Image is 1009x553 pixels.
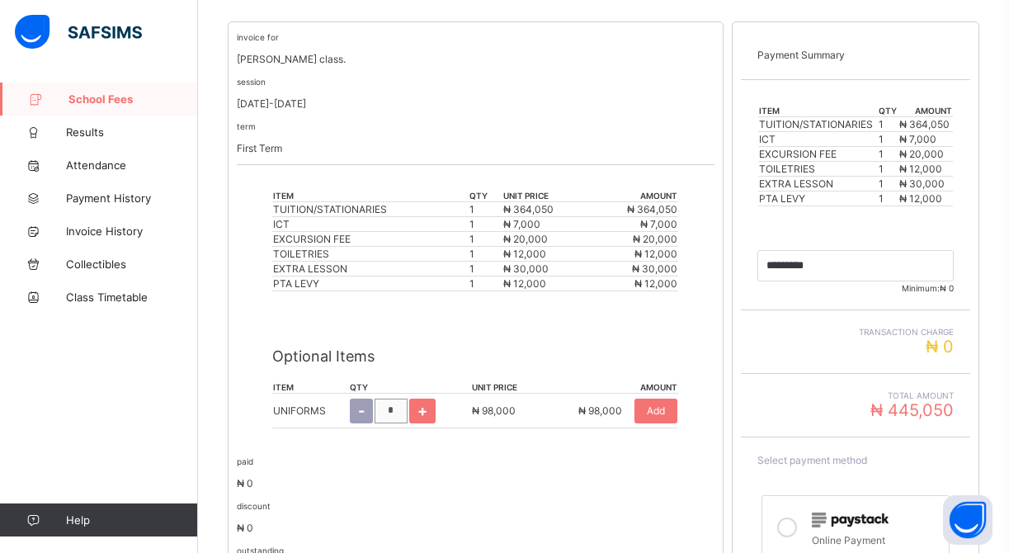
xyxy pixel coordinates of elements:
[627,203,677,215] span: ₦ 364,050
[899,133,936,145] span: ₦ 7,000
[634,277,677,290] span: ₦ 12,000
[15,15,142,50] img: safsims
[237,522,253,534] span: ₦ 0
[758,132,879,147] td: ICT
[273,404,326,417] p: UNIFORMS
[578,404,622,417] span: ₦ 98,000
[469,276,502,291] td: 1
[237,121,256,131] small: term
[66,291,198,304] span: Class Timetable
[237,456,253,466] small: paid
[469,202,502,217] td: 1
[812,530,941,546] div: Online Payment
[870,400,954,420] span: ₦ 445,050
[358,402,365,419] span: -
[899,177,945,190] span: ₦ 30,000
[878,132,898,147] td: 1
[237,97,714,110] p: [DATE]-[DATE]
[878,162,898,177] td: 1
[472,404,516,417] span: ₦ 98,000
[633,233,677,245] span: ₦ 20,000
[634,248,677,260] span: ₦ 12,000
[273,233,467,245] div: EXCURSION FEE
[758,191,879,206] td: PTA LEVY
[537,381,678,394] th: amount
[237,77,266,87] small: session
[237,142,714,154] p: First Term
[66,125,198,139] span: Results
[758,117,879,132] td: TUITION/STATIONARIES
[273,262,467,275] div: EXTRA LESSON
[878,117,898,132] td: 1
[899,148,944,160] span: ₦ 20,000
[899,192,942,205] span: ₦ 12,000
[66,225,198,238] span: Invoice History
[503,277,546,290] span: ₦ 12,000
[940,283,954,293] span: ₦ 0
[471,381,537,394] th: unit price
[878,105,898,117] th: qty
[272,347,678,365] p: Optional Items
[469,190,502,202] th: qty
[503,218,540,230] span: ₦ 7,000
[943,495,992,545] button: Open asap
[758,105,879,117] th: item
[66,258,198,271] span: Collectibles
[66,158,198,172] span: Attendance
[503,203,554,215] span: ₦ 364,050
[469,217,502,232] td: 1
[503,248,546,260] span: ₦ 12,000
[503,262,549,275] span: ₦ 30,000
[926,337,954,357] span: ₦ 0
[898,105,953,117] th: amount
[469,232,502,247] td: 1
[272,381,348,394] th: item
[66,191,198,205] span: Payment History
[502,190,591,202] th: unit price
[757,49,954,61] p: Payment Summary
[640,218,677,230] span: ₦ 7,000
[272,190,468,202] th: item
[758,147,879,162] td: EXCURSION FEE
[632,262,677,275] span: ₦ 30,000
[757,454,867,466] span: Select payment method
[812,513,889,527] img: paystack.0b99254114f7d5403c0525f3550acd03.svg
[349,381,472,394] th: qty
[417,402,427,419] span: +
[758,177,879,191] td: EXTRA LESSON
[878,177,898,191] td: 1
[237,477,253,489] span: ₦ 0
[590,190,678,202] th: amount
[878,191,898,206] td: 1
[503,233,548,245] span: ₦ 20,000
[66,513,197,527] span: Help
[469,262,502,276] td: 1
[237,501,271,511] small: discount
[757,390,954,400] span: Total Amount
[273,203,467,215] div: TUITION/STATIONARIES
[68,92,198,106] span: School Fees
[757,327,954,337] span: Transaction charge
[469,247,502,262] td: 1
[647,404,665,417] span: Add
[899,163,942,175] span: ₦ 12,000
[273,248,467,260] div: TOILETRIES
[237,53,714,65] p: [PERSON_NAME] class.
[273,277,467,290] div: PTA LEVY
[273,218,467,230] div: ICT
[237,32,279,42] small: invoice for
[758,162,879,177] td: TOILETRIES
[878,147,898,162] td: 1
[757,283,954,293] span: Minimum:
[899,118,950,130] span: ₦ 364,050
